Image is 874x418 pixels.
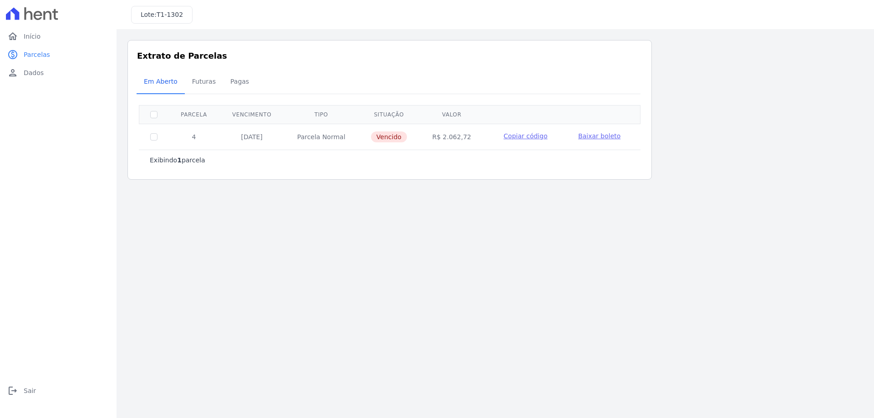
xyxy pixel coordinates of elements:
td: [DATE] [219,124,284,150]
th: Parcela [168,105,219,124]
a: Pagas [223,71,256,94]
span: Início [24,32,41,41]
a: homeInício [4,27,113,45]
td: R$ 2.062,72 [420,124,484,150]
span: Parcelas [24,50,50,59]
a: Em Aberto [137,71,185,94]
th: Vencimento [219,105,284,124]
th: Situação [358,105,420,124]
button: Copiar código [495,131,556,141]
span: Dados [24,68,44,77]
i: paid [7,49,18,60]
i: home [7,31,18,42]
span: Pagas [225,72,254,91]
span: Sair [24,386,36,395]
h3: Extrato de Parcelas [137,50,642,62]
span: Futuras [187,72,221,91]
span: T1-1302 [157,11,183,18]
td: Parcela Normal [284,124,358,150]
span: Copiar código [503,132,547,140]
a: Futuras [185,71,223,94]
th: Valor [420,105,484,124]
span: Baixar boleto [578,132,620,140]
a: personDados [4,64,113,82]
h3: Lote: [141,10,183,20]
a: Baixar boleto [578,131,620,141]
a: paidParcelas [4,45,113,64]
p: Exibindo parcela [150,156,205,165]
td: 4 [168,124,219,150]
a: logoutSair [4,382,113,400]
i: logout [7,385,18,396]
span: Em Aberto [138,72,183,91]
span: Vencido [371,131,407,142]
i: person [7,67,18,78]
th: Tipo [284,105,358,124]
b: 1 [177,156,182,164]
